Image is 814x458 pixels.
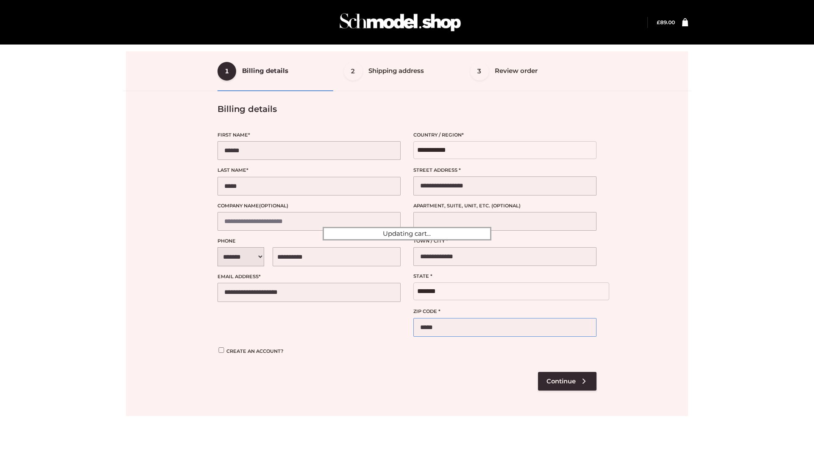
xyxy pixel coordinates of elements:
div: Updating cart... [323,227,491,240]
span: £ [657,19,660,25]
img: Schmodel Admin 964 [337,6,464,39]
bdi: 89.00 [657,19,675,25]
a: £89.00 [657,19,675,25]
